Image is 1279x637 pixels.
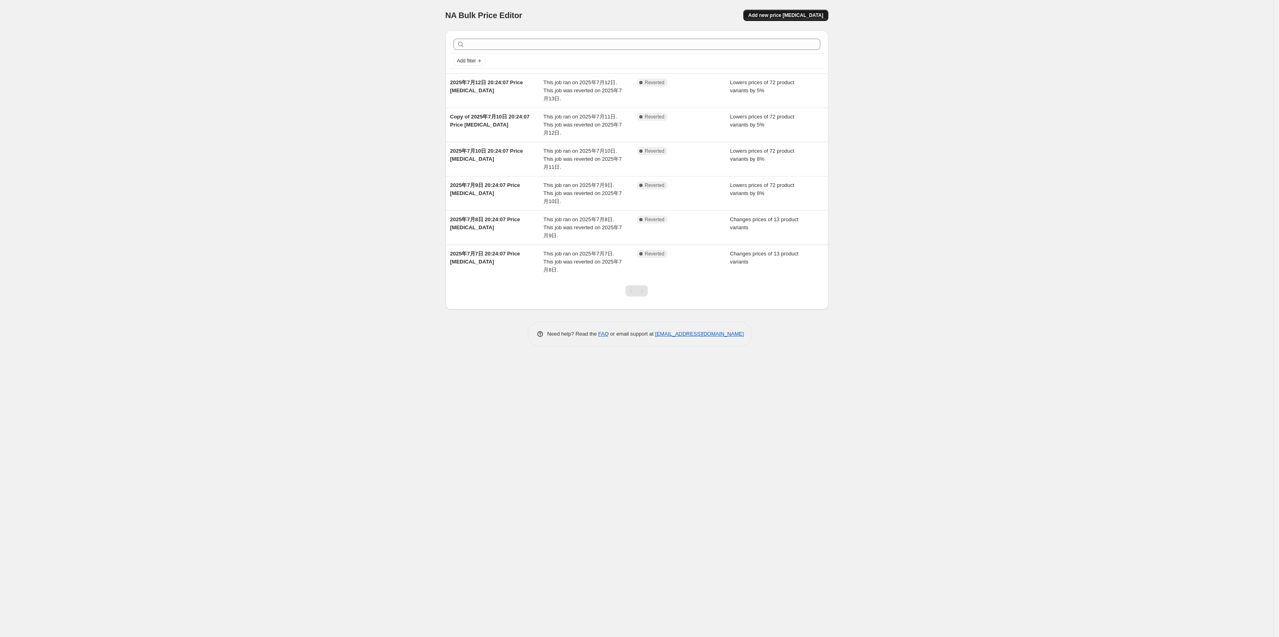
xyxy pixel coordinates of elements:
[743,10,828,21] button: Add new price [MEDICAL_DATA]
[543,251,622,273] span: This job ran on 2025年7月7日. This job was reverted on 2025年7月8日.
[543,216,622,239] span: This job ran on 2025年7月8日. This job was reverted on 2025年7月9日.
[450,216,520,230] span: 2025年7月8日 20:24:07 Price [MEDICAL_DATA]
[598,331,609,337] a: FAQ
[543,148,622,170] span: This job ran on 2025年7月10日. This job was reverted on 2025年7月11日.
[626,285,648,297] nav: Pagination
[730,251,799,265] span: Changes prices of 13 product variants
[730,79,794,93] span: Lowers prices of 72 product variants by 5%
[453,56,486,66] button: Add filter
[655,331,744,337] a: [EMAIL_ADDRESS][DOMAIN_NAME]
[730,114,794,128] span: Lowers prices of 72 product variants by 5%
[450,182,520,196] span: 2025年7月9日 20:24:07 Price [MEDICAL_DATA]
[445,11,522,20] span: NA Bulk Price Editor
[645,114,665,120] span: Reverted
[450,114,530,128] span: Copy of 2025年7月10日 20:24:07 Price [MEDICAL_DATA]
[543,182,622,204] span: This job ran on 2025年7月9日. This job was reverted on 2025年7月10日.
[609,331,655,337] span: or email support at
[543,114,622,136] span: This job ran on 2025年7月11日. This job was reverted on 2025年7月12日.
[645,251,665,257] span: Reverted
[450,79,523,93] span: 2025年7月12日 20:24:07 Price [MEDICAL_DATA]
[645,182,665,189] span: Reverted
[450,148,523,162] span: 2025年7月10日 20:24:07 Price [MEDICAL_DATA]
[450,251,520,265] span: 2025年7月7日 20:24:07 Price [MEDICAL_DATA]
[730,182,794,196] span: Lowers prices of 72 product variants by 8%
[543,79,622,102] span: This job ran on 2025年7月12日. This job was reverted on 2025年7月13日.
[645,216,665,223] span: Reverted
[645,148,665,154] span: Reverted
[748,12,823,19] span: Add new price [MEDICAL_DATA]
[645,79,665,86] span: Reverted
[730,216,799,230] span: Changes prices of 13 product variants
[730,148,794,162] span: Lowers prices of 72 product variants by 8%
[457,58,476,64] span: Add filter
[547,331,599,337] span: Need help? Read the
